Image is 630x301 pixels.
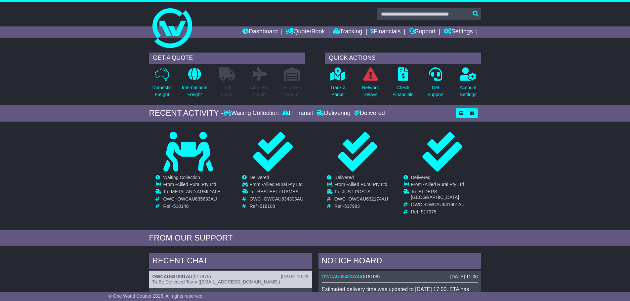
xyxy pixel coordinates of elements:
a: InternationalFreight [182,67,208,102]
a: CheckFinancials [392,67,414,102]
p: Full Loads [219,84,235,98]
a: AccountSettings [459,67,477,102]
span: ELDERS [GEOGRAPHIC_DATA] [411,189,459,200]
span: OWCAU632174AU [348,196,388,202]
p: Check Financials [393,84,413,98]
div: Waiting Collection [224,110,280,117]
div: GET A QUOTE [149,53,305,64]
span: Allied Rural Pty Ltd [348,182,387,187]
span: Delivered [334,175,354,180]
td: OWC - [411,202,481,209]
div: QUICK ACTIONS [325,53,481,64]
a: NetworkDelays [361,67,379,102]
a: OWCAU634303AU [322,274,361,279]
span: OWCAU634303AU [264,196,303,202]
span: 517975 [421,209,437,214]
td: To - [250,189,304,196]
a: GetSupport [427,67,444,102]
td: To - [334,189,388,196]
td: OWC - [163,196,220,204]
span: BESTEEL FRAMES [257,189,299,194]
div: RECENT CHAT [149,253,312,271]
a: Dashboard [242,26,278,38]
span: JUST POSTS [342,189,370,194]
span: Allied Rural Pty Ltd [177,182,216,187]
td: From - [411,182,481,189]
a: Track aParcel [330,67,346,102]
span: 518148 [173,204,189,209]
span: Allied Rural Pty Ltd [263,182,303,187]
td: From - [334,182,388,189]
p: Air / Sea Depot [283,84,301,98]
span: OWCAU635633AU [177,196,217,202]
span: Delivered [411,175,431,180]
span: 517993 [344,204,360,209]
div: Delivering [315,110,352,117]
span: 518108 [260,204,275,209]
td: To - [411,189,481,202]
span: To Be Collected Team ([EMAIL_ADDRESS][DOMAIN_NAME]) [152,279,280,284]
span: METALAND ARMIDALE [171,189,221,194]
td: Ref - [250,204,304,209]
span: 518108 [363,274,378,279]
span: OWCAU631901AU [425,202,465,207]
div: Delivered [352,110,385,117]
p: Track a Parcel [330,84,346,98]
td: OWC - [250,196,304,204]
span: 517975 [194,274,210,279]
a: Quote/Book [286,26,325,38]
p: Air & Sea Freight [250,84,270,98]
td: OWC - [334,196,388,204]
td: From - [163,182,220,189]
p: Account Settings [460,84,477,98]
p: International Freight [182,84,207,98]
div: RECENT ACTIVITY - [149,108,224,118]
p: Get Support [427,84,443,98]
span: Waiting Collection [163,175,200,180]
div: ( ) [152,274,309,280]
div: NOTICE BOARD [318,253,481,271]
a: Tracking [333,26,362,38]
a: Settings [444,26,473,38]
div: Estimated delivery time was updated to [DATE] 17:00. ETA has been extended to 1 + business day.. [322,286,478,299]
a: DomesticFreight [152,67,172,102]
a: OWCAU631901AU [152,274,192,279]
span: Delivered [250,175,269,180]
span: © One World Courier 2025. All rights reserved. [108,293,204,299]
span: Allied Rural Pty Ltd [425,182,464,187]
td: From - [250,182,304,189]
div: ( ) [322,274,478,280]
div: [DATE] 10:23 [281,274,308,280]
a: Financials [370,26,400,38]
p: Domestic Freight [152,84,171,98]
td: Ref - [163,204,220,209]
div: FROM OUR SUPPORT [149,233,481,243]
a: Support [409,26,436,38]
td: Ref - [334,204,388,209]
div: In Transit [280,110,315,117]
p: Network Delays [362,84,379,98]
td: To - [163,189,220,196]
div: [DATE] 11:06 [450,274,478,280]
td: Ref - [411,209,481,215]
